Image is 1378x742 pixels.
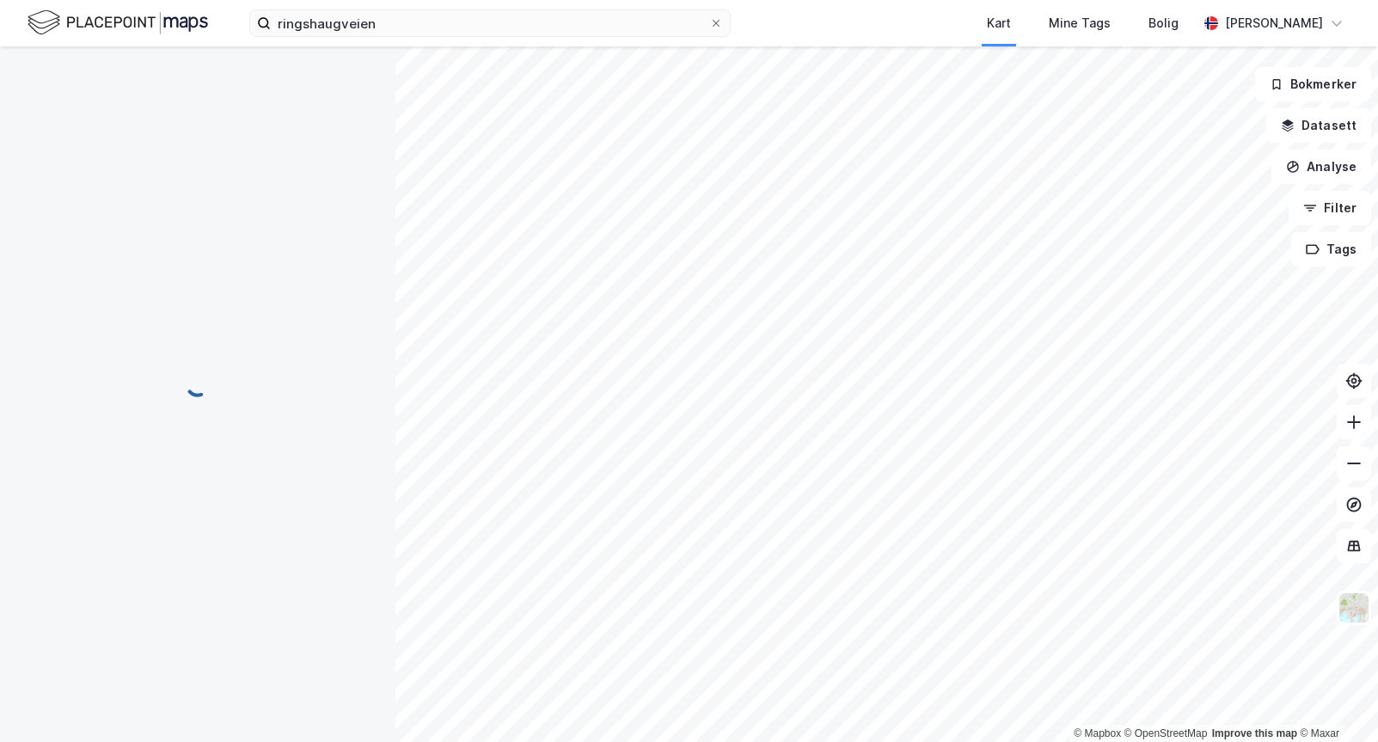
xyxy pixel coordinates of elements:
button: Filter [1289,191,1371,225]
a: Mapbox [1074,727,1121,739]
button: Tags [1291,232,1371,267]
button: Analyse [1271,150,1371,184]
img: Z [1338,592,1370,624]
input: Søk på adresse, matrikkel, gårdeiere, leietakere eller personer [271,10,709,36]
a: OpenStreetMap [1124,727,1208,739]
img: spinner.a6d8c91a73a9ac5275cf975e30b51cfb.svg [184,371,211,398]
div: Bolig [1148,13,1179,34]
a: Improve this map [1212,727,1297,739]
button: Datasett [1266,108,1371,143]
div: [PERSON_NAME] [1225,13,1323,34]
button: Bokmerker [1255,67,1371,101]
img: logo.f888ab2527a4732fd821a326f86c7f29.svg [28,8,208,38]
iframe: Chat Widget [1292,659,1378,742]
div: Kontrollprogram for chat [1292,659,1378,742]
div: Mine Tags [1049,13,1111,34]
div: Kart [987,13,1011,34]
